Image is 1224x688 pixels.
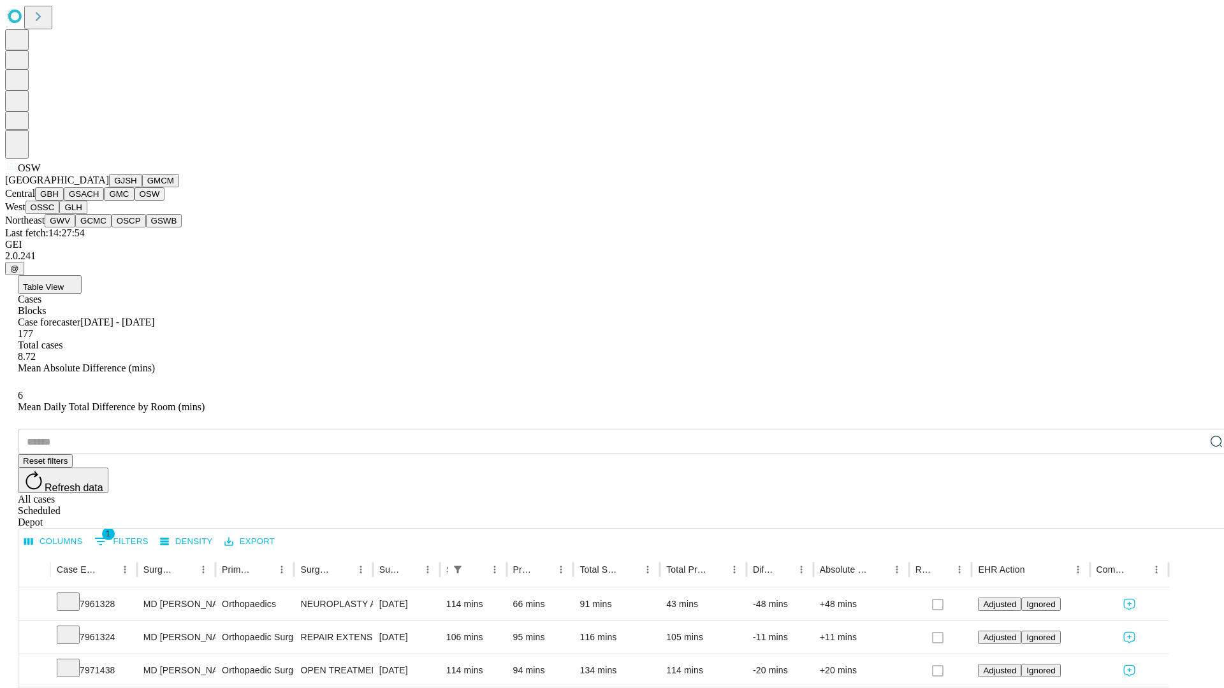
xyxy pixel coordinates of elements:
[143,621,209,654] div: MD [PERSON_NAME] C [PERSON_NAME]
[35,187,64,201] button: GBH
[300,654,366,687] div: OPEN TREATMENT DISTAL RADIAL INTRA-ARTICULAR FRACTURE OR EPIPHYSEAL SEPARATION [MEDICAL_DATA] 3 0...
[143,588,209,620] div: MD [PERSON_NAME] C [PERSON_NAME]
[59,201,87,214] button: GLH
[820,588,903,620] div: +48 mins
[978,598,1021,611] button: Adjusted
[57,621,131,654] div: 7961324
[579,564,620,575] div: Total Scheduled Duration
[57,654,131,687] div: 7971438
[5,201,25,212] span: West
[753,654,807,687] div: -20 mins
[18,468,108,493] button: Refresh data
[18,328,33,339] span: 177
[143,564,175,575] div: Surgeon Name
[45,482,103,493] span: Refresh data
[18,275,82,294] button: Table View
[222,564,254,575] div: Primary Service
[449,561,467,578] div: 1 active filter
[300,588,366,620] div: NEUROPLASTY AND OR TRANSPOSITION [MEDICAL_DATA] ELBOW
[5,188,35,199] span: Central
[18,401,205,412] span: Mean Daily Total Difference by Room (mins)
[725,561,743,578] button: Menu
[5,227,85,238] span: Last fetch: 14:27:54
[135,187,165,201] button: OSW
[449,561,467,578] button: Show filters
[352,561,370,578] button: Menu
[753,564,773,575] div: Difference
[104,187,134,201] button: GMC
[983,599,1016,609] span: Adjusted
[666,654,740,687] div: 114 mins
[116,561,134,578] button: Menu
[534,561,552,578] button: Sort
[21,532,86,552] button: Select columns
[194,561,212,578] button: Menu
[222,588,288,620] div: Orthopaedics
[1026,561,1044,578] button: Sort
[1130,561,1147,578] button: Sort
[446,621,500,654] div: 106 mins
[820,621,903,654] div: +11 mins
[25,660,44,682] button: Expand
[5,250,1219,262] div: 2.0.241
[792,561,810,578] button: Menu
[157,532,216,552] button: Density
[379,588,433,620] div: [DATE]
[45,214,75,227] button: GWV
[177,561,194,578] button: Sort
[75,214,112,227] button: GCMC
[18,340,62,350] span: Total cases
[57,588,131,620] div: 7961328
[915,564,932,575] div: Resolved in EHR
[221,532,278,552] button: Export
[552,561,570,578] button: Menu
[18,317,80,327] span: Case forecaster
[255,561,273,578] button: Sort
[379,564,400,575] div: Surgery Date
[513,654,567,687] div: 94 mins
[639,561,657,578] button: Menu
[109,174,142,187] button: GJSH
[513,588,567,620] div: 66 mins
[18,362,155,373] span: Mean Absolute Difference (mins)
[978,631,1021,644] button: Adjusted
[708,561,725,578] button: Sort
[753,588,807,620] div: -48 mins
[80,317,154,327] span: [DATE] - [DATE]
[18,454,73,468] button: Reset filters
[579,588,653,620] div: 91 mins
[1021,664,1060,677] button: Ignored
[978,564,1024,575] div: EHR Action
[1026,599,1055,609] span: Ignored
[18,351,36,362] span: 8.72
[870,561,888,578] button: Sort
[300,564,332,575] div: Surgery Name
[401,561,419,578] button: Sort
[1021,598,1060,611] button: Ignored
[23,456,68,466] span: Reset filters
[23,282,64,292] span: Table View
[579,621,653,654] div: 116 mins
[1026,633,1055,642] span: Ignored
[10,264,19,273] span: @
[57,564,97,575] div: Case Epic Id
[1069,561,1087,578] button: Menu
[102,527,115,540] span: 1
[446,654,500,687] div: 114 mins
[146,214,182,227] button: GSWB
[334,561,352,578] button: Sort
[666,588,740,620] div: 43 mins
[1026,666,1055,675] span: Ignored
[5,215,45,226] span: Northeast
[446,564,448,575] div: Scheduled In Room Duration
[579,654,653,687] div: 134 mins
[143,654,209,687] div: MD [PERSON_NAME] C [PERSON_NAME]
[446,588,500,620] div: 114 mins
[1096,564,1128,575] div: Comments
[112,214,146,227] button: OSCP
[666,621,740,654] div: 105 mins
[25,627,44,649] button: Expand
[273,561,291,578] button: Menu
[25,201,60,214] button: OSSC
[888,561,906,578] button: Menu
